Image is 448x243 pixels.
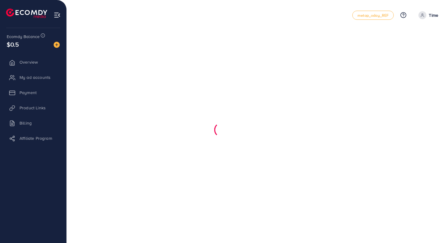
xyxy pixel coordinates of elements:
p: Time [429,12,438,19]
a: Time [416,11,438,19]
img: logo [6,9,47,18]
img: image [54,42,60,48]
a: metap_oday_REF [352,11,394,20]
img: menu [54,12,61,19]
span: metap_oday_REF [357,13,389,17]
span: Ecomdy Balance [7,33,40,40]
span: $0.5 [7,40,19,49]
